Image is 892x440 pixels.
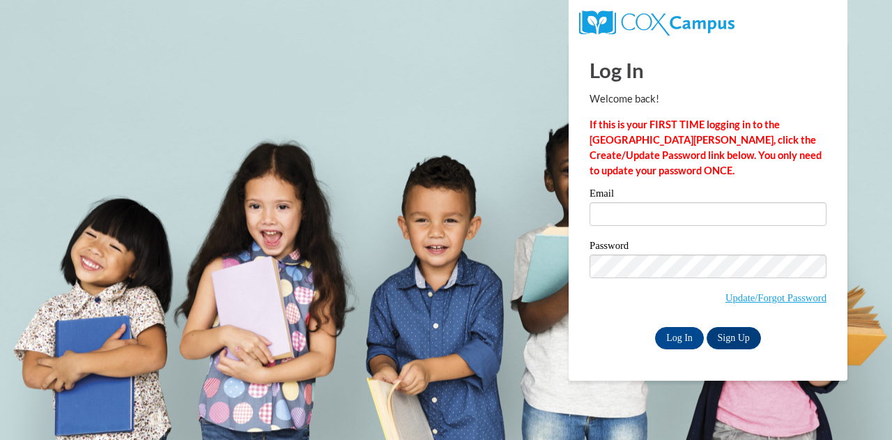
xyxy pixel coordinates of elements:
img: COX Campus [579,10,735,36]
label: Password [590,241,826,255]
p: Welcome back! [590,91,826,107]
strong: If this is your FIRST TIME logging in to the [GEOGRAPHIC_DATA][PERSON_NAME], click the Create/Upd... [590,119,822,176]
label: Email [590,188,826,202]
a: Sign Up [707,327,761,349]
h1: Log In [590,56,826,84]
a: COX Campus [579,16,735,28]
a: Update/Forgot Password [725,292,826,303]
input: Log In [655,327,704,349]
